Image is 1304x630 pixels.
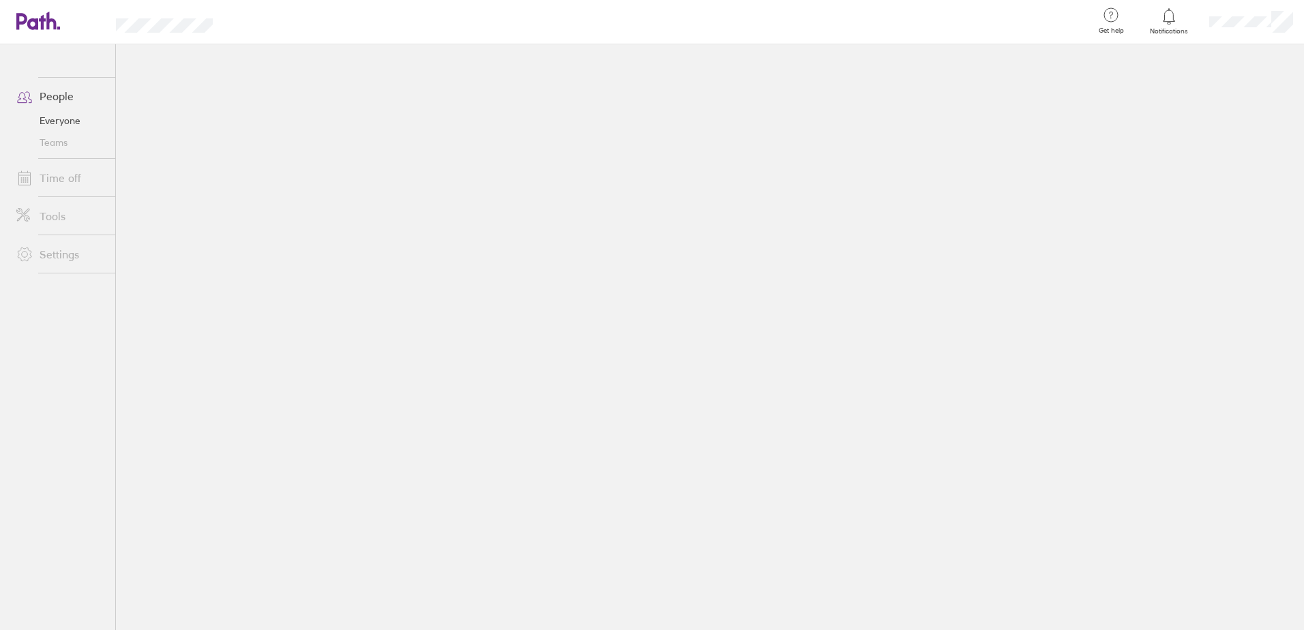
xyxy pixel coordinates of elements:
a: Tools [5,202,115,230]
a: People [5,82,115,110]
a: Everyone [5,110,115,132]
a: Time off [5,164,115,192]
a: Notifications [1147,7,1191,35]
span: Get help [1089,27,1133,35]
a: Teams [5,132,115,153]
span: Notifications [1147,27,1191,35]
a: Settings [5,241,115,268]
